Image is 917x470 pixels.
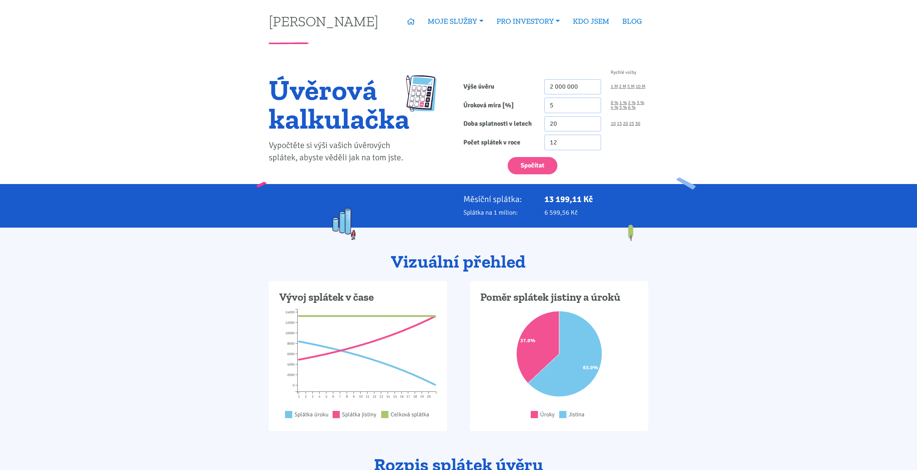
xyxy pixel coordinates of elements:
[346,394,348,399] tspan: 8
[421,13,490,30] a: MOJE SLUŽBY
[628,105,636,110] a: 6 %
[319,394,320,399] tspan: 4
[413,394,417,399] tspan: 18
[379,394,383,399] tspan: 13
[611,121,616,126] a: 10
[269,75,410,133] h1: Úvěrová kalkulačka
[508,157,557,175] button: Spočítat
[611,105,618,110] a: 4 %
[287,362,294,367] tspan: 4000
[628,100,636,105] a: 2 %
[400,394,404,399] tspan: 16
[637,100,644,105] a: 3 %
[619,84,626,89] a: 2 M
[623,121,628,126] a: 20
[366,394,369,399] tspan: 11
[459,79,540,95] label: Výše úvěru
[463,207,535,218] p: Splátka na 1 milion:
[287,352,294,356] tspan: 6000
[269,252,648,272] h2: Vizuální přehled
[635,121,640,126] a: 30
[459,116,540,132] label: Doba splatnosti v letech
[312,394,313,399] tspan: 3
[544,194,648,204] p: 13 199,11 Kč
[627,84,635,89] a: 5 M
[287,341,294,346] tspan: 8000
[269,139,410,164] p: Vypočtěte si výši vašich úvěrových splátek, abyste věděli jak na tom jste.
[566,13,616,30] a: KDO JSEM
[611,100,618,105] a: 0 %
[427,394,431,399] tspan: 20
[332,394,334,399] tspan: 6
[420,394,424,399] tspan: 19
[616,13,648,30] a: BLOG
[305,394,307,399] tspan: 2
[544,207,648,218] p: 6 599,56 Kč
[386,394,390,399] tspan: 14
[406,394,410,399] tspan: 17
[285,310,294,314] tspan: 14000
[463,194,535,204] p: Měsíční splátka:
[285,321,294,325] tspan: 12000
[393,394,397,399] tspan: 15
[269,14,378,28] a: [PERSON_NAME]
[619,100,627,105] a: 1 %
[339,394,341,399] tspan: 7
[459,98,540,113] label: Úroková míra [%]
[353,394,355,399] tspan: 9
[619,105,627,110] a: 5 %
[325,394,327,399] tspan: 5
[373,394,376,399] tspan: 12
[298,394,300,399] tspan: 1
[490,13,566,30] a: PRO INVESTORY
[285,331,294,335] tspan: 10000
[617,121,622,126] a: 15
[459,135,540,150] label: Počet splátek v roce
[293,383,294,388] tspan: 0
[611,70,636,75] span: Rychlé volby
[629,121,634,126] a: 25
[611,84,618,89] a: 1 M
[287,373,294,377] tspan: 2000
[636,84,645,89] a: 10 M
[279,291,437,304] h3: Vývoj splátek v čase
[359,394,362,399] tspan: 10
[480,291,638,304] h3: Poměr splátek jistiny a úroků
